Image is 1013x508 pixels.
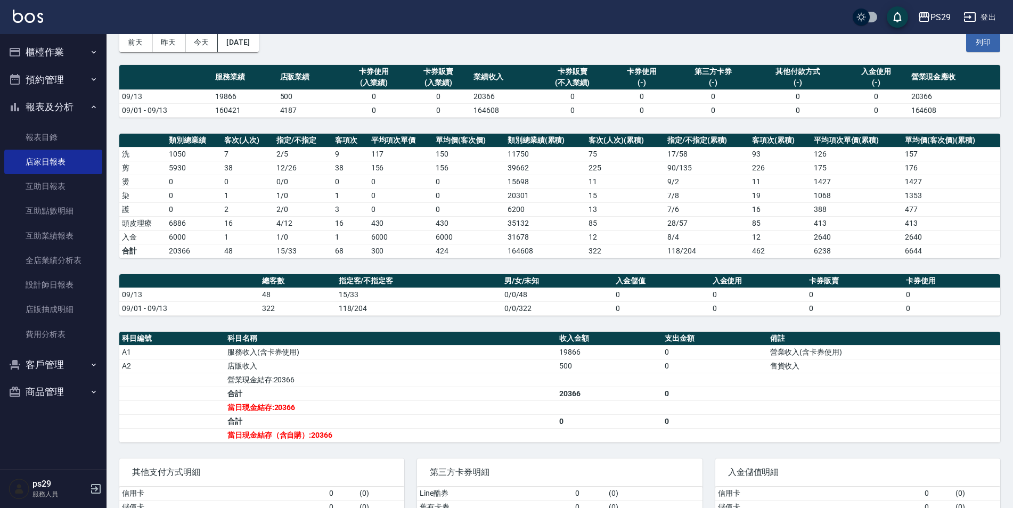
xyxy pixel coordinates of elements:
[557,332,662,346] th: 收入金額
[930,11,951,24] div: PS29
[166,147,222,161] td: 1050
[332,189,368,202] td: 1
[586,202,664,216] td: 13
[225,359,557,373] td: 店販收入
[222,244,274,258] td: 48
[665,244,749,258] td: 118/204
[902,216,1000,230] td: 413
[433,244,505,258] td: 424
[471,103,535,117] td: 164608
[4,174,102,199] a: 互助日報表
[9,478,30,499] img: Person
[274,134,332,148] th: 指定/不指定
[4,351,102,379] button: 客戶管理
[119,274,1000,316] table: a dense table
[505,189,586,202] td: 20301
[369,189,434,202] td: 0
[538,66,607,77] div: 卡券販賣
[4,125,102,150] a: 報表目錄
[332,216,368,230] td: 16
[4,199,102,223] a: 互助點數明細
[505,202,586,216] td: 6200
[749,134,811,148] th: 客項次(累積)
[662,414,767,428] td: 0
[259,288,336,301] td: 48
[166,189,222,202] td: 0
[119,189,166,202] td: 染
[606,487,702,501] td: ( 0 )
[665,202,749,216] td: 7 / 6
[586,134,664,148] th: 客次(人次)(累積)
[332,161,368,175] td: 38
[505,147,586,161] td: 11750
[966,32,1000,52] button: 列印
[369,244,434,258] td: 300
[557,387,662,400] td: 20366
[430,467,689,478] span: 第三方卡券明細
[132,467,391,478] span: 其他支付方式明細
[222,216,274,230] td: 16
[274,202,332,216] td: 2 / 0
[767,332,1000,346] th: 備註
[119,134,1000,258] table: a dense table
[662,387,767,400] td: 0
[844,103,908,117] td: 0
[406,89,471,103] td: 0
[119,147,166,161] td: 洗
[609,103,674,117] td: 0
[806,288,903,301] td: 0
[710,288,807,301] td: 0
[612,77,671,88] div: (-)
[222,134,274,148] th: 客次(人次)
[4,150,102,174] a: 店家日報表
[749,202,811,216] td: 16
[222,230,274,244] td: 1
[902,202,1000,216] td: 477
[119,345,225,359] td: A1
[676,66,749,77] div: 第三方卡券
[4,38,102,66] button: 櫃檯作業
[959,7,1000,27] button: 登出
[417,487,573,501] td: Line酷券
[119,216,166,230] td: 頭皮理療
[225,345,557,359] td: 服務收入(含卡券使用)
[502,288,613,301] td: 0/0/48
[902,175,1000,189] td: 1427
[811,147,902,161] td: 126
[119,32,152,52] button: 前天
[166,244,222,258] td: 20366
[332,134,368,148] th: 客項次
[755,77,841,88] div: (-)
[369,161,434,175] td: 156
[332,202,368,216] td: 3
[844,89,908,103] td: 0
[913,6,955,28] button: PS29
[502,301,613,315] td: 0/0/322
[274,230,332,244] td: 1 / 0
[728,467,987,478] span: 入金儲值明細
[274,147,332,161] td: 2 / 5
[811,230,902,244] td: 2640
[752,103,844,117] td: 0
[662,345,767,359] td: 0
[222,189,274,202] td: 1
[887,6,908,28] button: save
[274,161,332,175] td: 12 / 26
[586,230,664,244] td: 12
[4,297,102,322] a: 店販抽成明細
[586,147,664,161] td: 75
[332,230,368,244] td: 1
[433,175,505,189] td: 0
[665,134,749,148] th: 指定/不指定(累積)
[119,65,1000,118] table: a dense table
[4,322,102,347] a: 費用分析表
[502,274,613,288] th: 男/女/未知
[119,89,213,103] td: 09/13
[433,189,505,202] td: 0
[902,230,1000,244] td: 2640
[119,332,225,346] th: 科目編號
[119,301,259,315] td: 09/01 - 09/13
[903,274,1000,288] th: 卡券使用
[4,273,102,297] a: 設計師日報表
[811,202,902,216] td: 388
